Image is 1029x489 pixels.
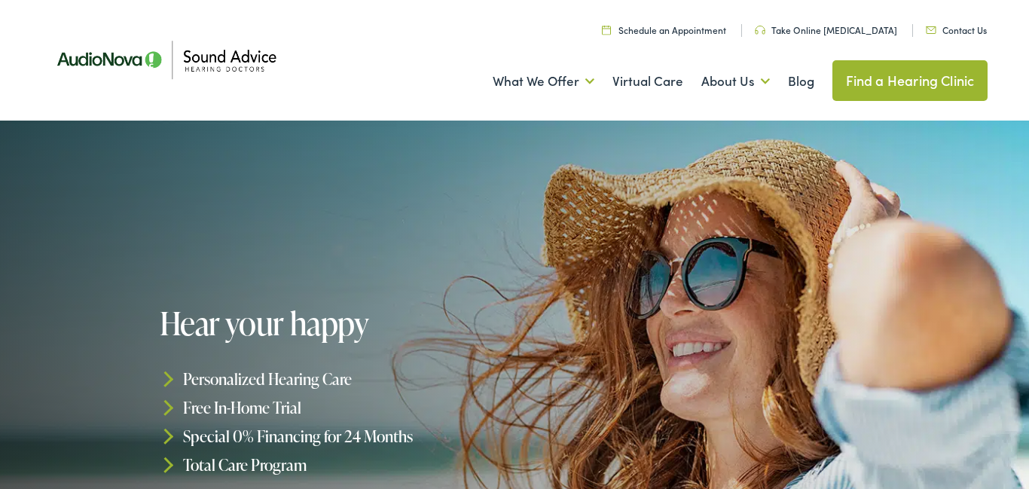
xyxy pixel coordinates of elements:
img: Calendar icon in a unique green color, symbolizing scheduling or date-related features. [602,25,611,35]
li: Free In-Home Trial [160,393,520,422]
a: Take Online [MEDICAL_DATA] [755,23,897,36]
a: Schedule an Appointment [602,23,726,36]
li: Special 0% Financing for 24 Months [160,422,520,451]
img: Icon representing mail communication in a unique green color, indicative of contact or communicat... [926,26,936,34]
img: Headphone icon in a unique green color, suggesting audio-related services or features. [755,26,765,35]
a: Find a Hearing Clinic [832,60,988,101]
li: Total Care Program [160,450,520,478]
a: About Us [701,53,770,109]
a: What We Offer [493,53,594,109]
h1: Hear your happy [160,306,520,341]
li: Personalized Hearing Care [160,365,520,393]
a: Virtual Care [612,53,683,109]
a: Contact Us [926,23,987,36]
a: Blog [788,53,814,109]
